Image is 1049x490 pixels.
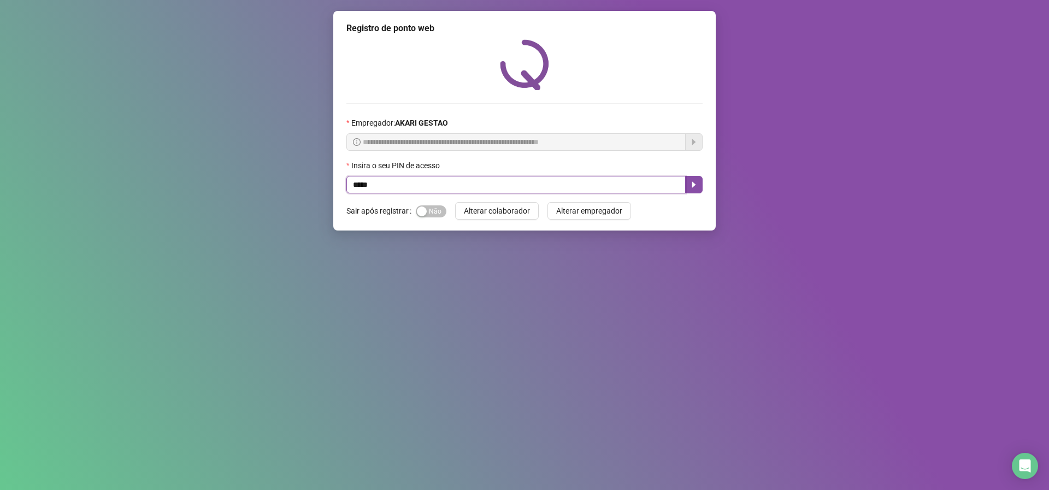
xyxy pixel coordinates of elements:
span: info-circle [353,138,361,146]
strong: AKARI GESTAO [395,119,448,127]
span: Empregador : [351,117,448,129]
span: caret-right [689,180,698,189]
img: QRPoint [500,39,549,90]
span: Alterar empregador [556,205,622,217]
button: Alterar empregador [547,202,631,220]
span: Alterar colaborador [464,205,530,217]
div: Open Intercom Messenger [1012,453,1038,479]
label: Sair após registrar [346,202,416,220]
button: Alterar colaborador [455,202,539,220]
div: Registro de ponto web [346,22,703,35]
label: Insira o seu PIN de acesso [346,160,447,172]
